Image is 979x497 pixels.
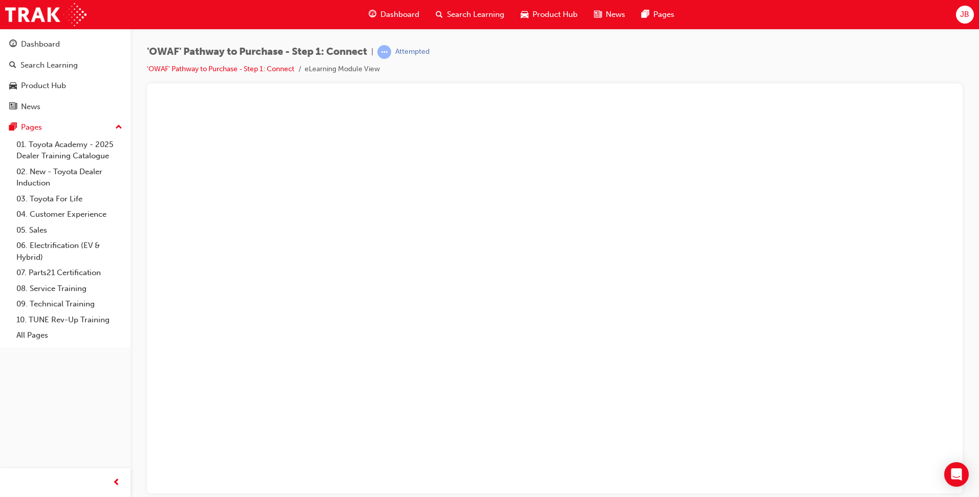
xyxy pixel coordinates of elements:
[4,118,126,137] button: Pages
[377,45,391,59] span: learningRecordVerb_ATTEMPT-icon
[12,137,126,164] a: 01. Toyota Academy - 2025 Dealer Training Catalogue
[513,4,586,25] a: car-iconProduct Hub
[20,59,78,71] div: Search Learning
[305,64,380,75] li: eLearning Module View
[147,46,367,58] span: 'OWAF' Pathway to Purchase - Step 1: Connect
[380,9,419,20] span: Dashboard
[594,8,602,21] span: news-icon
[21,101,40,113] div: News
[9,40,17,49] span: guage-icon
[12,164,126,191] a: 02. New - Toyota Dealer Induction
[642,8,649,21] span: pages-icon
[12,312,126,328] a: 10. TUNE Rev-Up Training
[9,61,16,70] span: search-icon
[12,206,126,222] a: 04. Customer Experience
[606,9,625,20] span: News
[4,76,126,95] a: Product Hub
[960,9,969,20] span: JB
[12,327,126,343] a: All Pages
[436,8,443,21] span: search-icon
[4,97,126,116] a: News
[369,8,376,21] span: guage-icon
[115,121,122,134] span: up-icon
[533,9,578,20] span: Product Hub
[653,9,674,20] span: Pages
[147,65,294,73] a: 'OWAF' Pathway to Purchase - Step 1: Connect
[586,4,633,25] a: news-iconNews
[21,38,60,50] div: Dashboard
[21,80,66,92] div: Product Hub
[428,4,513,25] a: search-iconSearch Learning
[395,47,430,57] div: Attempted
[944,462,969,487] div: Open Intercom Messenger
[633,4,683,25] a: pages-iconPages
[956,6,974,24] button: JB
[113,477,120,489] span: prev-icon
[9,81,17,91] span: car-icon
[12,191,126,207] a: 03. Toyota For Life
[360,4,428,25] a: guage-iconDashboard
[521,8,528,21] span: car-icon
[12,296,126,312] a: 09. Technical Training
[371,46,373,58] span: |
[9,102,17,112] span: news-icon
[447,9,504,20] span: Search Learning
[12,281,126,297] a: 08. Service Training
[12,265,126,281] a: 07. Parts21 Certification
[21,121,42,133] div: Pages
[5,3,87,26] img: Trak
[4,56,126,75] a: Search Learning
[9,123,17,132] span: pages-icon
[12,222,126,238] a: 05. Sales
[12,238,126,265] a: 06. Electrification (EV & Hybrid)
[4,33,126,118] button: DashboardSearch LearningProduct HubNews
[4,35,126,54] a: Dashboard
